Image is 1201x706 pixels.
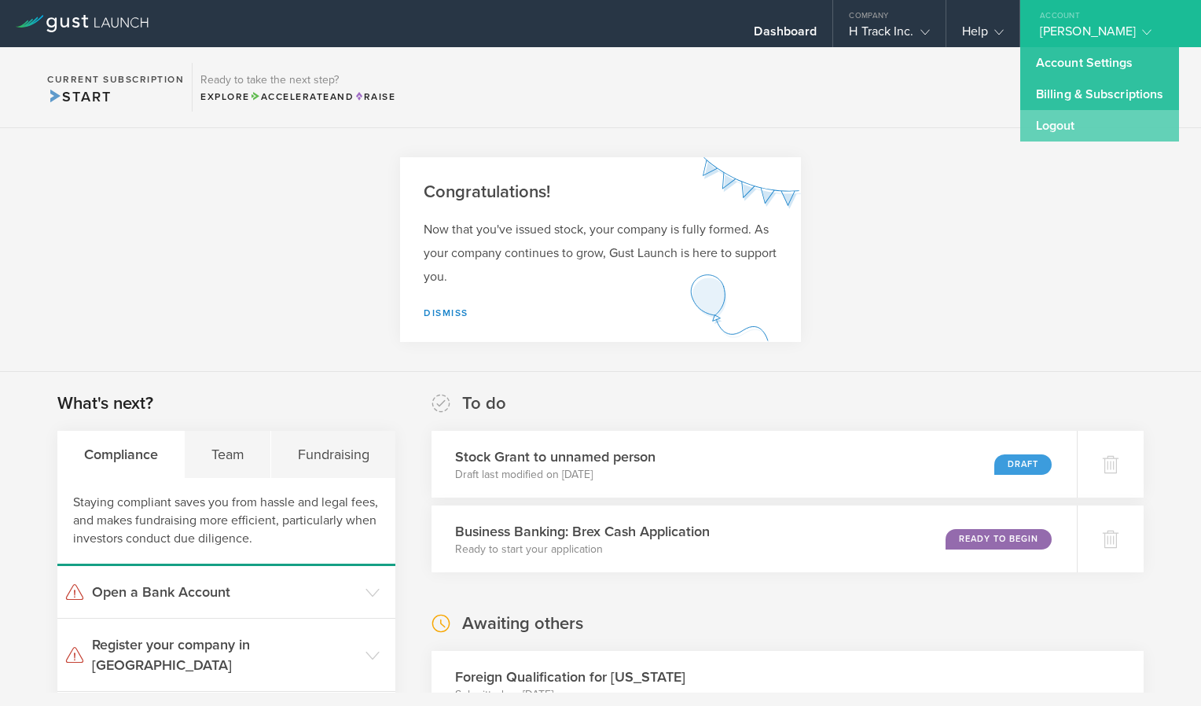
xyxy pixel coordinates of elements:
[47,75,184,84] h2: Current Subscription
[455,687,685,703] p: Submitted on [DATE]
[455,667,685,687] h3: Foreign Qualification for [US_STATE]
[1040,24,1173,47] div: [PERSON_NAME]
[92,634,358,675] h3: Register your company in [GEOGRAPHIC_DATA]
[462,612,583,635] h2: Awaiting others
[455,447,656,467] h3: Stock Grant to unnamed person
[994,454,1052,475] div: Draft
[962,24,1004,47] div: Help
[185,431,271,478] div: Team
[354,91,395,102] span: Raise
[424,181,777,204] h2: Congratulations!
[1122,631,1201,706] iframe: Chat Widget
[754,24,817,47] div: Dashboard
[192,63,403,112] div: Ready to take the next step?ExploreAccelerateandRaise
[92,582,358,602] h3: Open a Bank Account
[849,24,929,47] div: H Track Inc.
[455,542,710,557] p: Ready to start your application
[200,90,395,104] div: Explore
[271,431,395,478] div: Fundraising
[455,521,710,542] h3: Business Banking: Brex Cash Application
[57,431,185,478] div: Compliance
[57,478,395,566] div: Staying compliant saves you from hassle and legal fees, and makes fundraising more efficient, par...
[946,529,1052,550] div: Ready to Begin
[455,467,656,483] p: Draft last modified on [DATE]
[200,75,395,86] h3: Ready to take the next step?
[250,91,354,102] span: and
[432,506,1077,572] div: Business Banking: Brex Cash ApplicationReady to start your applicationReady to Begin
[432,431,1077,498] div: Stock Grant to unnamed personDraft last modified on [DATE]Draft
[424,218,777,289] p: Now that you've issued stock, your company is fully formed. As your company continues to grow, Gu...
[462,392,506,415] h2: To do
[47,88,111,105] span: Start
[250,91,330,102] span: Accelerate
[57,392,153,415] h2: What's next?
[424,307,468,318] a: Dismiss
